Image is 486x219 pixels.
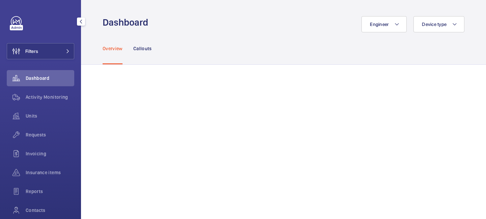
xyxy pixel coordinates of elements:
[26,94,74,100] span: Activity Monitoring
[413,16,464,32] button: Device type
[26,188,74,195] span: Reports
[361,16,407,32] button: Engineer
[370,22,389,27] span: Engineer
[26,207,74,214] span: Contacts
[26,75,74,82] span: Dashboard
[25,48,38,55] span: Filters
[26,150,74,157] span: Invoicing
[26,113,74,119] span: Units
[26,131,74,138] span: Requests
[26,169,74,176] span: Insurance items
[422,22,447,27] span: Device type
[103,45,123,52] p: Overview
[7,43,74,59] button: Filters
[103,16,152,29] h1: Dashboard
[133,45,152,52] p: Callouts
